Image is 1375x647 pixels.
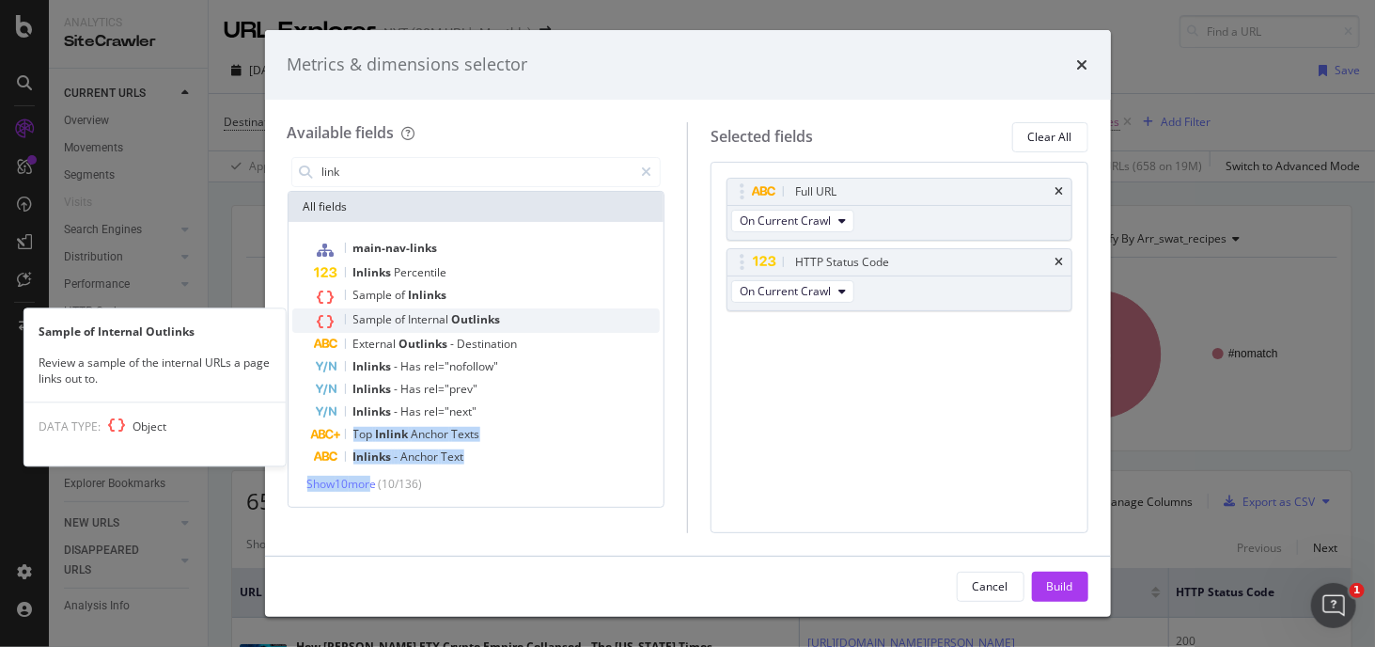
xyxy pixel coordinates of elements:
[452,311,501,327] span: Outlinks
[395,403,401,419] span: -
[1032,572,1088,602] button: Build
[1012,122,1088,152] button: Clear All
[401,403,425,419] span: Has
[451,336,458,352] span: -
[795,253,889,272] div: HTTP Status Code
[320,158,633,186] input: Search by field name
[1047,578,1073,594] div: Build
[376,426,412,442] span: Inlink
[1028,129,1072,145] div: Clear All
[353,403,395,419] span: Inlinks
[458,336,518,352] span: Destination
[265,30,1111,617] div: modal
[452,426,480,442] span: Texts
[353,336,399,352] span: External
[727,248,1072,311] div: HTTP Status CodetimesOn Current Crawl
[731,210,854,232] button: On Current Crawl
[740,283,831,299] span: On Current Crawl
[412,426,452,442] span: Anchor
[425,403,477,419] span: rel="next"
[353,311,396,327] span: Sample
[401,358,425,374] span: Has
[288,53,528,77] div: Metrics & dimensions selector
[353,381,395,397] span: Inlinks
[353,358,395,374] span: Inlinks
[731,280,854,303] button: On Current Crawl
[795,182,836,201] div: Full URL
[395,449,401,465] span: -
[442,449,464,465] span: Text
[425,381,478,397] span: rel="prev"
[396,287,409,303] span: of
[395,358,401,374] span: -
[307,476,377,492] span: Show 10 more
[23,355,285,387] div: Review a sample of the internal URLs a page links out to.
[1350,583,1365,598] span: 1
[727,178,1072,241] div: Full URLtimesOn Current Crawl
[396,311,409,327] span: of
[353,287,396,303] span: Sample
[1311,583,1356,628] iframe: Intercom live chat
[409,311,452,327] span: Internal
[740,213,831,229] span: On Current Crawl
[1055,257,1064,268] div: times
[711,126,813,148] div: Selected fields
[353,426,376,442] span: Top
[399,336,451,352] span: Outlinks
[409,287,447,303] span: Inlinks
[401,381,425,397] span: Has
[288,122,395,143] div: Available fields
[353,264,395,280] span: Inlinks
[973,578,1008,594] div: Cancel
[289,192,664,222] div: All fields
[957,572,1024,602] button: Cancel
[401,449,442,465] span: Anchor
[353,240,438,256] span: main-nav-links
[353,449,395,465] span: Inlinks
[395,381,401,397] span: -
[425,358,499,374] span: rel="nofollow"
[1055,186,1064,197] div: times
[395,264,447,280] span: Percentile
[1077,53,1088,77] div: times
[23,323,285,339] div: Sample of Internal Outlinks
[379,476,423,492] span: ( 10 / 136 )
